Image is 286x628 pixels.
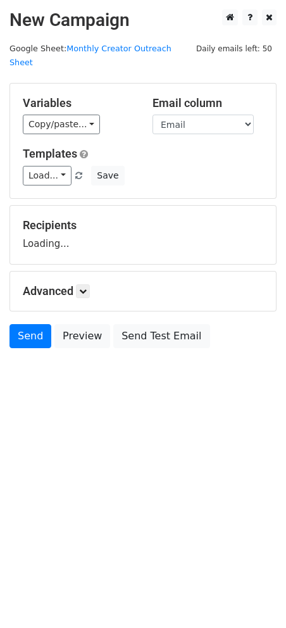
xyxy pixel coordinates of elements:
a: Send Test Email [113,324,209,348]
a: Templates [23,147,77,160]
h5: Advanced [23,284,263,298]
a: Monthly Creator Outreach Sheet [9,44,171,68]
small: Google Sheet: [9,44,171,68]
span: Daily emails left: 50 [192,42,277,56]
button: Save [91,166,124,185]
a: Send [9,324,51,348]
div: Loading... [23,218,263,251]
h5: Recipients [23,218,263,232]
h5: Email column [152,96,263,110]
a: Load... [23,166,71,185]
a: Preview [54,324,110,348]
h2: New Campaign [9,9,277,31]
a: Daily emails left: 50 [192,44,277,53]
h5: Variables [23,96,134,110]
a: Copy/paste... [23,115,100,134]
